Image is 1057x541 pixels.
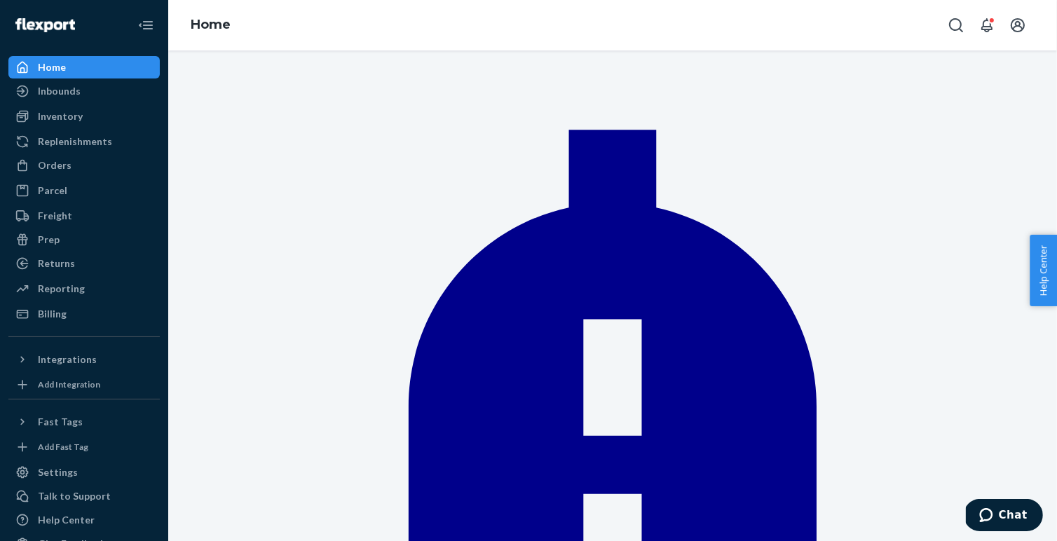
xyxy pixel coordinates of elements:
[8,205,160,227] a: Freight
[8,376,160,393] a: Add Integration
[8,348,160,371] button: Integrations
[38,184,67,198] div: Parcel
[38,158,71,172] div: Orders
[8,179,160,202] a: Parcel
[38,378,100,390] div: Add Integration
[8,228,160,251] a: Prep
[132,11,160,39] button: Close Navigation
[38,352,97,367] div: Integrations
[38,415,83,429] div: Fast Tags
[8,439,160,456] a: Add Fast Tag
[38,233,60,247] div: Prep
[1004,11,1032,39] button: Open account menu
[973,11,1001,39] button: Open notifications
[38,84,81,98] div: Inbounds
[8,411,160,433] button: Fast Tags
[966,499,1043,534] iframe: Opens a widget where you can chat to one of our agents
[8,485,160,507] button: Talk to Support
[38,109,83,123] div: Inventory
[8,80,160,102] a: Inbounds
[942,11,970,39] button: Open Search Box
[8,461,160,484] a: Settings
[8,130,160,153] a: Replenishments
[38,60,66,74] div: Home
[1030,235,1057,306] button: Help Center
[191,17,231,32] a: Home
[15,18,75,32] img: Flexport logo
[8,105,160,128] a: Inventory
[8,509,160,531] a: Help Center
[38,307,67,321] div: Billing
[38,465,78,479] div: Settings
[8,252,160,275] a: Returns
[8,154,160,177] a: Orders
[38,135,112,149] div: Replenishments
[38,256,75,270] div: Returns
[38,209,72,223] div: Freight
[38,441,88,453] div: Add Fast Tag
[8,278,160,300] a: Reporting
[8,303,160,325] a: Billing
[38,282,85,296] div: Reporting
[38,513,95,527] div: Help Center
[8,56,160,78] a: Home
[179,5,242,46] ol: breadcrumbs
[38,489,111,503] div: Talk to Support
